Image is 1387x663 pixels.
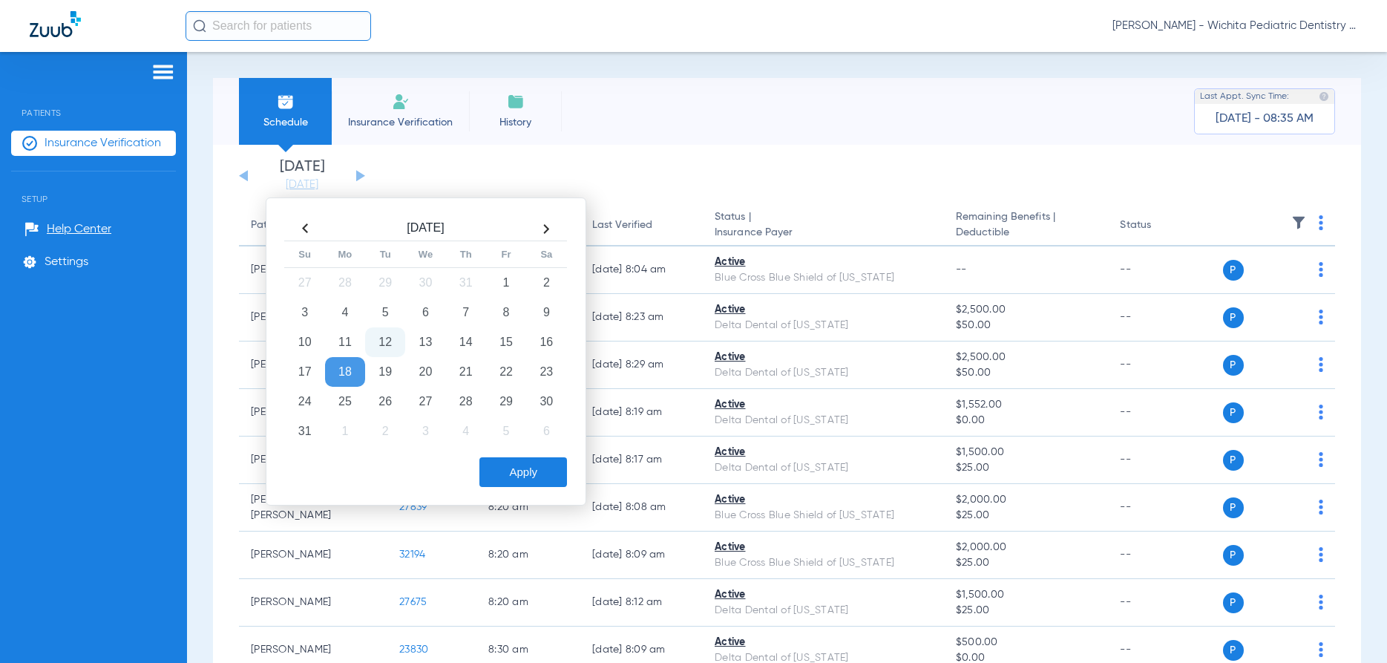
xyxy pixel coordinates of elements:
[956,460,1097,476] span: $25.00
[1319,452,1323,467] img: group-dot-blue.svg
[580,389,703,437] td: [DATE] 8:19 AM
[715,635,932,650] div: Active
[580,532,703,579] td: [DATE] 8:09 AM
[592,218,691,233] div: Last Verified
[715,555,932,571] div: Blue Cross Blue Shield of [US_STATE]
[715,587,932,603] div: Active
[399,502,427,512] span: 27839
[251,218,376,233] div: Patient Name
[480,115,551,130] span: History
[715,445,932,460] div: Active
[1223,450,1244,471] span: P
[24,222,111,237] a: Help Center
[956,635,1097,650] span: $500.00
[580,579,703,627] td: [DATE] 8:12 AM
[944,205,1109,246] th: Remaining Benefits |
[1223,260,1244,281] span: P
[715,318,932,333] div: Delta Dental of [US_STATE]
[956,318,1097,333] span: $50.00
[715,603,932,618] div: Delta Dental of [US_STATE]
[1319,310,1323,324] img: group-dot-blue.svg
[258,177,347,192] a: [DATE]
[476,579,580,627] td: 8:20 AM
[715,365,932,381] div: Delta Dental of [US_STATE]
[343,115,458,130] span: Insurance Verification
[580,437,703,484] td: [DATE] 8:17 AM
[1313,592,1387,663] iframe: Chat Widget
[325,217,526,241] th: [DATE]
[956,445,1097,460] span: $1,500.00
[277,93,295,111] img: Schedule
[715,270,932,286] div: Blue Cross Blue Shield of [US_STATE]
[580,484,703,532] td: [DATE] 8:08 AM
[956,302,1097,318] span: $2,500.00
[956,225,1097,241] span: Deductible
[186,11,371,41] input: Search for patients
[1223,307,1244,328] span: P
[715,225,932,241] span: Insurance Payer
[239,532,387,579] td: [PERSON_NAME]
[258,160,347,192] li: [DATE]
[1223,355,1244,376] span: P
[1216,111,1314,126] span: [DATE] - 08:35 AM
[580,294,703,342] td: [DATE] 8:23 AM
[250,115,321,130] span: Schedule
[392,93,410,111] img: Manual Insurance Verification
[476,484,580,532] td: 8:20 AM
[1223,592,1244,613] span: P
[580,342,703,389] td: [DATE] 8:29 AM
[956,555,1097,571] span: $25.00
[1319,262,1323,277] img: group-dot-blue.svg
[1223,497,1244,518] span: P
[479,457,567,487] button: Apply
[1108,294,1208,342] td: --
[715,255,932,270] div: Active
[1319,91,1329,102] img: last sync help info
[1319,215,1323,230] img: group-dot-blue.svg
[30,11,81,37] img: Zuub Logo
[592,218,652,233] div: Last Verified
[45,136,161,151] span: Insurance Verification
[239,484,387,532] td: [PERSON_NAME] [PERSON_NAME]
[1223,402,1244,423] span: P
[956,492,1097,508] span: $2,000.00
[715,508,932,523] div: Blue Cross Blue Shield of [US_STATE]
[11,172,176,204] span: Setup
[956,603,1097,618] span: $25.00
[1108,532,1208,579] td: --
[703,205,944,246] th: Status |
[1319,547,1323,562] img: group-dot-blue.svg
[1108,246,1208,294] td: --
[507,93,525,111] img: History
[956,413,1097,428] span: $0.00
[193,19,206,33] img: Search Icon
[399,597,427,607] span: 27675
[47,222,111,237] span: Help Center
[1223,545,1244,566] span: P
[580,246,703,294] td: [DATE] 8:04 AM
[399,644,428,655] span: 23830
[715,413,932,428] div: Delta Dental of [US_STATE]
[956,264,967,275] span: --
[1319,357,1323,372] img: group-dot-blue.svg
[956,397,1097,413] span: $1,552.00
[476,532,580,579] td: 8:20 AM
[1108,437,1208,484] td: --
[715,302,932,318] div: Active
[251,218,316,233] div: Patient Name
[956,365,1097,381] span: $50.00
[1108,389,1208,437] td: --
[715,492,932,508] div: Active
[11,85,176,118] span: Patients
[239,579,387,627] td: [PERSON_NAME]
[956,587,1097,603] span: $1,500.00
[1108,342,1208,389] td: --
[1319,500,1323,515] img: group-dot-blue.svg
[1108,579,1208,627] td: --
[1223,640,1244,661] span: P
[1108,484,1208,532] td: --
[151,63,175,81] img: hamburger-icon
[1319,405,1323,419] img: group-dot-blue.svg
[715,397,932,413] div: Active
